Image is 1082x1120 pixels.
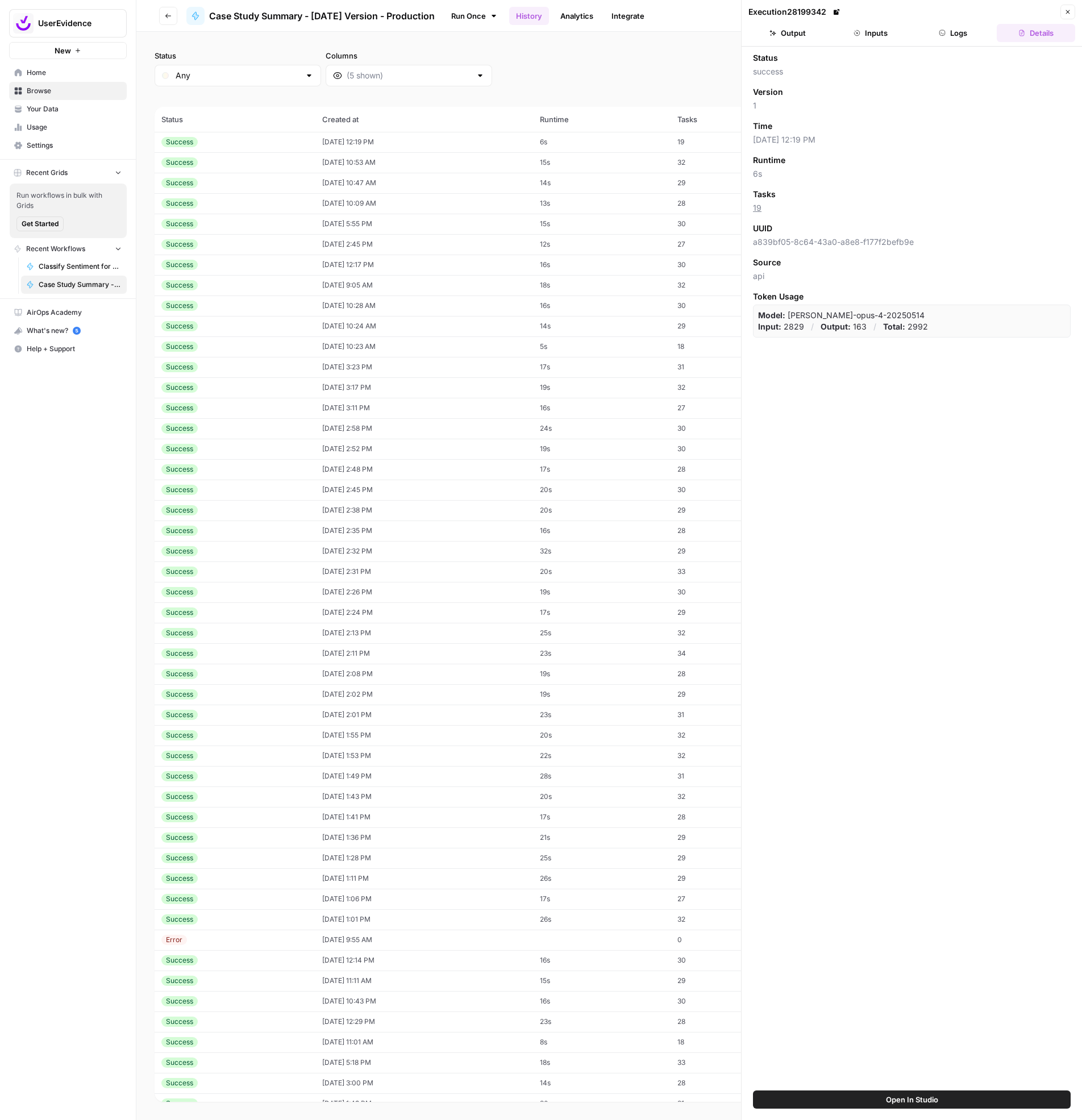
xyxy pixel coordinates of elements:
[315,255,533,275] td: [DATE] 12:17 PM
[9,42,127,59] button: New
[533,786,670,807] td: 20s
[671,848,779,868] td: 29
[27,122,122,132] span: Usage
[753,168,1071,180] span: 6s
[315,1032,533,1052] td: [DATE] 11:01 AM
[671,827,779,848] td: 29
[38,18,107,29] span: UserEvidence
[533,582,670,602] td: 19s
[753,203,761,213] a: 19
[186,7,435,25] a: Case Study Summary - [DATE] Version - Production
[315,214,533,234] td: [DATE] 5:55 PM
[671,1052,779,1073] td: 33
[671,1032,779,1052] td: 18
[161,607,198,618] div: Success
[753,52,778,64] span: Status
[914,24,993,42] button: Logs
[671,725,779,746] td: 32
[533,336,670,357] td: 5s
[315,643,533,664] td: [DATE] 2:11 PM
[161,260,198,270] div: Success
[315,336,533,357] td: [DATE] 10:23 AM
[315,848,533,868] td: [DATE] 1:28 PM
[315,500,533,521] td: [DATE] 2:38 PM
[315,725,533,746] td: [DATE] 1:55 PM
[155,86,1064,107] span: (166 records)
[753,100,1071,111] span: 1
[997,24,1075,42] button: Details
[671,643,779,664] td: 34
[9,340,127,358] button: Help + Support
[9,240,127,257] button: Recent Workflows
[671,275,779,295] td: 32
[10,322,126,339] div: What's new?
[315,275,533,295] td: [DATE] 9:05 AM
[671,234,779,255] td: 27
[315,521,533,541] td: [DATE] 2:35 PM
[671,991,779,1011] td: 30
[161,321,198,331] div: Success
[161,546,198,556] div: Success
[315,1052,533,1073] td: [DATE] 5:18 PM
[315,868,533,889] td: [DATE] 1:11 PM
[315,1093,533,1114] td: [DATE] 1:49 PM
[671,1073,779,1093] td: 28
[27,104,122,114] span: Your Data
[155,107,315,132] th: Status
[161,669,198,679] div: Success
[753,66,1071,77] span: success
[748,6,842,18] div: Execution 28199342
[533,991,670,1011] td: 16s
[75,328,78,334] text: 5
[161,464,198,474] div: Success
[883,321,928,332] p: 2992
[671,316,779,336] td: 29
[315,950,533,971] td: [DATE] 12:14 PM
[161,1098,198,1109] div: Success
[315,357,533,377] td: [DATE] 3:23 PM
[161,567,198,577] div: Success
[533,295,670,316] td: 16s
[671,950,779,971] td: 30
[533,643,670,664] td: 23s
[811,321,814,332] p: /
[315,152,533,173] td: [DATE] 10:53 AM
[347,70,471,81] input: (5 shown)
[315,786,533,807] td: [DATE] 1:43 PM
[533,459,670,480] td: 17s
[753,270,1071,282] span: api
[671,582,779,602] td: 30
[73,327,81,335] a: 5
[26,244,85,254] span: Recent Workflows
[671,255,779,275] td: 30
[554,7,600,25] a: Analytics
[9,322,127,340] button: What's new? 5
[161,689,198,700] div: Success
[671,439,779,459] td: 30
[315,909,533,930] td: [DATE] 1:01 PM
[533,275,670,295] td: 18s
[753,134,1071,145] span: [DATE] 12:19 PM
[161,587,198,597] div: Success
[161,403,198,413] div: Success
[315,193,533,214] td: [DATE] 10:09 AM
[533,132,670,152] td: 6s
[671,807,779,827] td: 28
[753,236,1071,248] span: a839bf05-8c64-43a0-a8e8-f177f2befb9e
[26,168,68,178] span: Recent Grids
[758,310,785,320] strong: Model:
[27,344,122,354] span: Help + Support
[533,255,670,275] td: 16s
[753,257,781,268] span: Source
[533,500,670,521] td: 20s
[315,107,533,132] th: Created at
[533,889,670,909] td: 17s
[161,526,198,536] div: Success
[533,173,670,193] td: 14s
[886,1094,938,1105] span: Open In Studio
[315,561,533,582] td: [DATE] 2:31 PM
[873,321,876,332] p: /
[161,996,198,1006] div: Success
[161,137,198,147] div: Success
[758,322,781,331] strong: Input:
